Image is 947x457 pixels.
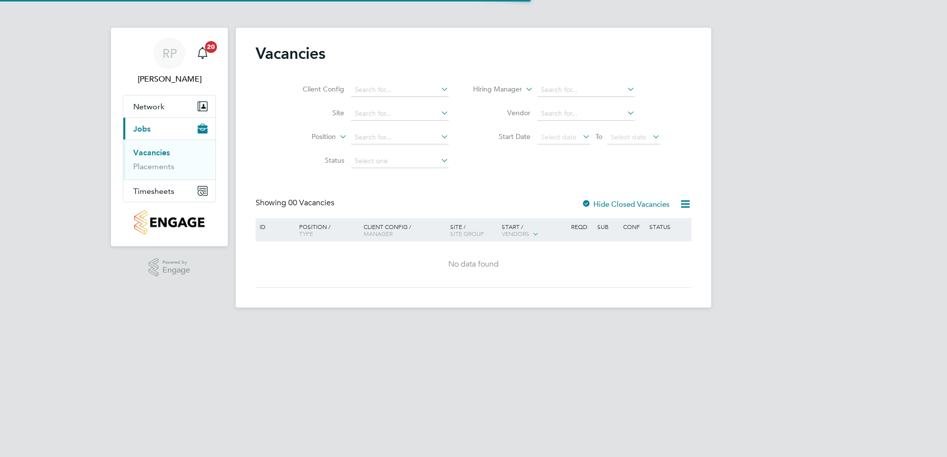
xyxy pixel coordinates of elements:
[133,186,174,196] span: Timesheets
[162,258,190,267] span: Powered by
[595,218,621,235] div: Sub
[581,199,670,209] label: Hide Closed Vacancies
[133,124,151,134] span: Jobs
[133,148,170,157] a: Vacancies
[287,85,344,93] label: Client Config
[351,131,449,144] input: Search for...
[288,198,334,208] span: 00 Vacancies
[647,218,690,235] div: Status
[133,162,174,171] a: Placements
[123,118,215,139] button: Jobs
[123,38,216,85] a: RP[PERSON_NAME]
[162,47,177,60] span: RP
[257,259,690,270] div: No data found
[123,210,216,234] a: Go to home page
[162,266,190,274] span: Engage
[541,133,577,141] span: Select date
[611,133,646,141] span: Select date
[279,132,336,142] label: Position
[537,83,635,97] input: Search for...
[292,218,361,242] div: Position /
[111,28,228,246] nav: Main navigation
[502,229,529,237] span: Vendors
[123,95,215,117] button: Network
[537,107,635,121] input: Search for...
[473,132,530,141] label: Start Date
[134,210,204,234] img: countryside-properties-logo-retina.png
[351,154,449,168] input: Select one
[299,229,313,237] span: Type
[193,38,212,69] a: 20
[569,218,594,235] div: Reqd
[123,73,216,85] span: Robert Phelps
[499,218,569,243] div: Start /
[287,108,344,117] label: Site
[450,229,484,237] span: Site Group
[351,107,449,121] input: Search for...
[448,218,500,242] div: Site /
[364,229,393,237] span: Manager
[257,218,292,235] div: ID
[351,83,449,97] input: Search for...
[256,44,325,63] h2: Vacancies
[123,139,215,180] div: Jobs
[592,130,605,143] span: To
[256,198,336,208] div: Showing
[287,156,344,165] label: Status
[465,85,522,94] label: Hiring Manager
[473,108,530,117] label: Vendor
[149,258,191,277] a: Powered byEngage
[361,218,448,242] div: Client Config /
[621,218,646,235] div: Conf
[133,102,164,111] span: Network
[123,180,215,202] button: Timesheets
[205,41,217,53] span: 20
